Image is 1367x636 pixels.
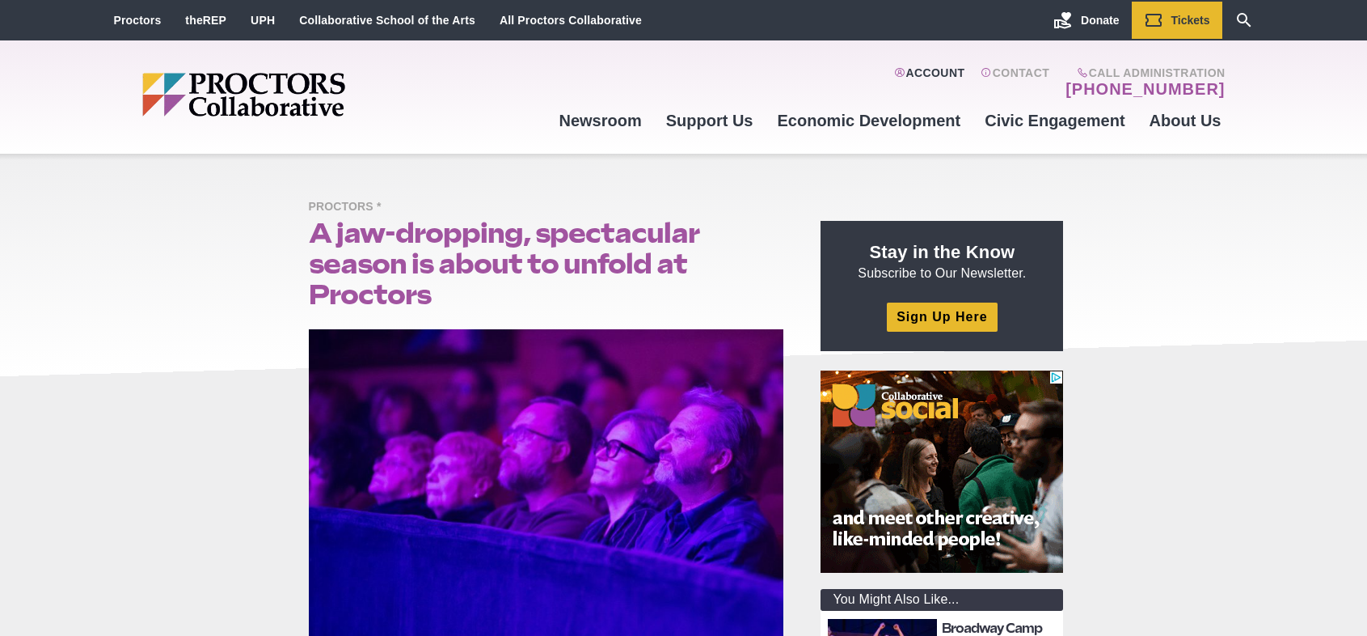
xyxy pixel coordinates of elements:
[1061,66,1225,79] span: Call Administration
[142,73,470,117] img: Proctors logo
[821,371,1063,573] iframe: Advertisement
[1065,79,1225,99] a: [PHONE_NUMBER]
[500,14,642,27] a: All Proctors Collaborative
[766,99,973,142] a: Economic Development
[840,240,1044,282] p: Subscribe to Our Newsletter.
[894,66,964,99] a: Account
[185,14,226,27] a: theREP
[870,242,1015,262] strong: Stay in the Know
[821,589,1063,611] div: You Might Also Like...
[546,99,653,142] a: Newsroom
[1041,2,1131,39] a: Donate
[114,14,162,27] a: Proctors
[251,14,275,27] a: UPH
[654,99,766,142] a: Support Us
[887,303,997,331] a: Sign Up Here
[309,218,784,310] h1: A jaw-dropping, spectacular season is about to unfold at Proctors
[973,99,1137,142] a: Civic Engagement
[981,66,1049,99] a: Contact
[299,14,475,27] a: Collaborative School of the Arts
[1081,14,1119,27] span: Donate
[1222,2,1266,39] a: Search
[1171,14,1210,27] span: Tickets
[1137,99,1234,142] a: About Us
[1132,2,1222,39] a: Tickets
[309,197,390,218] span: Proctors *
[309,199,390,213] a: Proctors *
